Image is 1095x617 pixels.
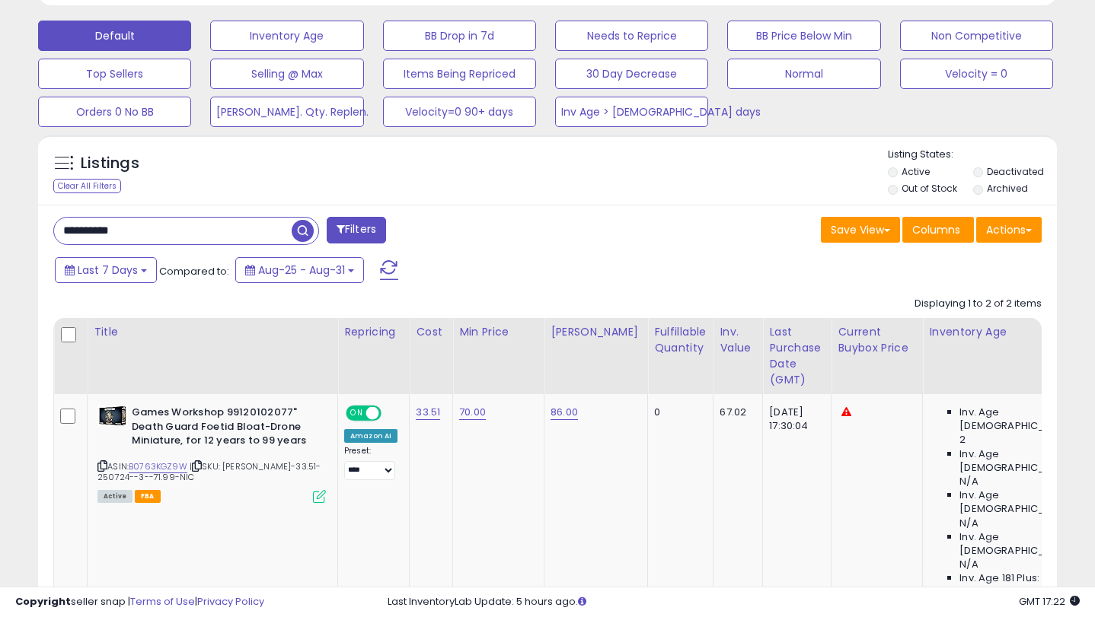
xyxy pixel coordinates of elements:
[38,59,191,89] button: Top Sellers
[94,324,331,340] div: Title
[130,594,195,609] a: Terms of Use
[38,97,191,127] button: Orders 0 No BB
[654,324,707,356] div: Fulfillable Quantity
[959,517,978,530] span: N/A
[727,21,880,51] button: BB Price Below Min
[459,405,486,420] a: 70.00
[344,324,403,340] div: Repricing
[78,262,138,278] span: Last 7 Days
[97,406,326,501] div: ASIN:
[15,595,264,609] div: seller snap | |
[551,405,578,420] a: 86.00
[258,262,345,278] span: Aug-25 - Aug-31
[132,406,317,452] b: Games Workshop 99120102077" Death Guard Foetid Bloat-Drone Miniature, for 12 years to 99 years
[55,257,157,283] button: Last 7 Days
[383,21,536,51] button: BB Drop in 7d
[81,153,139,174] h5: Listings
[15,594,71,609] strong: Copyright
[959,475,978,488] span: N/A
[383,59,536,89] button: Items Being Repriced
[555,97,708,127] button: Inv Age > [DEMOGRAPHIC_DATA] days
[888,148,1057,162] p: Listing States:
[555,59,708,89] button: 30 Day Decrease
[959,433,966,447] span: 2
[197,594,264,609] a: Privacy Policy
[347,407,366,420] span: ON
[987,182,1028,195] label: Archived
[902,217,974,243] button: Columns
[38,21,191,51] button: Default
[235,257,364,283] button: Aug-25 - Aug-31
[912,222,960,237] span: Columns
[959,571,1039,585] span: Inv. Age 181 Plus:
[987,165,1044,178] label: Deactivated
[902,165,930,178] label: Active
[416,324,446,340] div: Cost
[210,97,363,127] button: [PERSON_NAME]. Qty. Replen.
[900,21,1053,51] button: Non Competitive
[551,324,641,340] div: [PERSON_NAME]
[720,324,756,356] div: Inv. value
[976,217,1042,243] button: Actions
[379,407,404,420] span: OFF
[344,446,397,480] div: Preset:
[416,405,440,420] a: 33.51
[53,179,121,193] div: Clear All Filters
[97,490,132,503] span: All listings currently available for purchase on Amazon
[769,406,819,433] div: [DATE] 17:30:04
[902,182,957,195] label: Out of Stock
[327,217,386,243] button: Filters
[383,97,536,127] button: Velocity=0 90+ days
[135,490,161,503] span: FBA
[210,59,363,89] button: Selling @ Max
[959,558,978,571] span: N/A
[900,59,1053,89] button: Velocity = 0
[915,297,1042,311] div: Displaying 1 to 2 of 2 items
[769,324,825,388] div: Last Purchase Date (GMT)
[654,406,701,419] div: 0
[97,406,128,426] img: 41cRmWOQkFL._SL40_.jpg
[1019,594,1080,609] span: 2025-09-9 17:22 GMT
[555,21,708,51] button: Needs to Reprice
[344,429,397,443] div: Amazon AI
[459,324,538,340] div: Min Price
[97,460,321,483] span: | SKU: [PERSON_NAME]-33.51-250724--3--71.99-NIC
[838,324,916,356] div: Current Buybox Price
[129,460,187,473] a: B0763KGZ9W
[210,21,363,51] button: Inventory Age
[388,595,1080,609] div: Last InventoryLab Update: 5 hours ago.
[720,406,751,419] div: 67.02
[727,59,880,89] button: Normal
[821,217,900,243] button: Save View
[159,264,229,278] span: Compared to:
